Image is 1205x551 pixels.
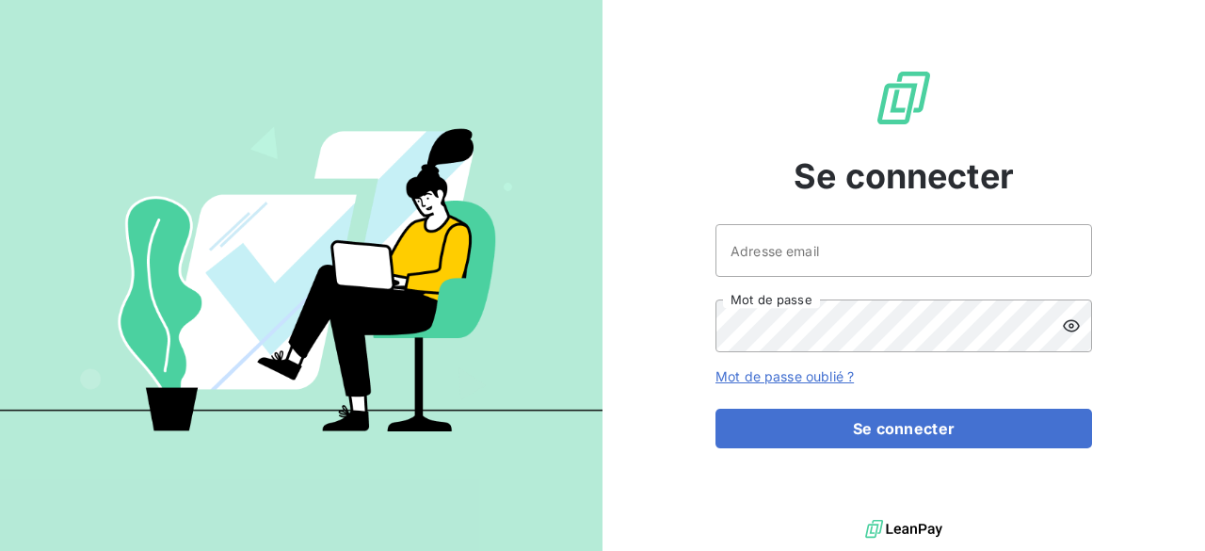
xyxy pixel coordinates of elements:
span: Se connecter [794,151,1014,202]
a: Mot de passe oublié ? [715,368,854,384]
input: placeholder [715,224,1092,277]
button: Se connecter [715,409,1092,448]
img: logo [865,515,942,543]
img: Logo LeanPay [874,68,934,128]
